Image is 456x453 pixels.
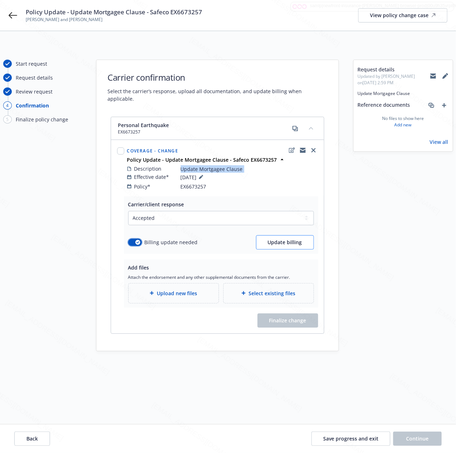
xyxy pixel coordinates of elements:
span: Update Mortgagee Clause [358,90,449,97]
button: collapse content [305,122,317,134]
a: Add new [395,122,412,128]
button: Continue [393,432,442,446]
div: Start request [16,60,47,67]
div: 5 [3,115,12,124]
span: Upload new files [157,290,197,297]
span: EX6673257 [118,129,169,135]
span: Continue [406,435,429,442]
span: Description [134,165,162,172]
a: View policy change case [358,8,447,22]
span: Policy Update - Update Mortgagee Clause - Safeco EX6673257 [26,8,202,16]
span: Save progress and exit [323,435,379,442]
span: Coverage - Change [127,148,178,154]
a: close [309,146,318,155]
div: Select existing files [223,283,314,303]
span: [PERSON_NAME] and [PERSON_NAME] [26,16,202,23]
span: Reference documents [358,101,410,110]
span: Carrier/client response [128,201,184,208]
a: copy [291,124,300,133]
span: Policy* [134,183,151,190]
span: Billing update needed [145,238,198,246]
div: View policy change case [370,9,436,22]
a: associate [427,101,436,110]
span: Updated by [PERSON_NAME] on [DATE] 2:59 PM [358,73,430,86]
span: Add files [128,264,149,271]
a: add [440,101,449,110]
a: copyLogging [299,146,307,155]
button: Update billing [256,235,314,250]
span: Back [26,435,38,442]
span: Select existing files [249,290,295,297]
button: Save progress and exit [311,432,390,446]
span: Update billing [268,239,302,246]
div: Personal EarthquakeEX6673257copycollapse content [111,117,324,140]
a: View all [430,138,449,146]
div: Review request [16,88,53,95]
span: Finalize change [269,317,306,324]
div: Upload new files [128,283,219,303]
span: Effective date* [134,173,169,181]
span: Attach the endorsement and any other supplemental documents from the carrier. [128,274,314,280]
span: Select the carrier’s response, upload all documentation, and update billing when applicable. [108,87,327,102]
h1: Carrier confirmation [108,71,327,83]
div: Request details [16,74,53,81]
div: 4 [3,101,12,110]
div: Confirmation [16,102,49,109]
button: Back [14,432,50,446]
span: Update Mortgagee Clause [181,165,243,173]
a: edit [288,146,296,155]
strong: Policy Update - Update Mortgagee Clause - Safeco EX6673257 [127,156,277,163]
span: No files to show here [382,115,424,122]
span: Request details [358,66,430,73]
span: Finalize change [257,313,318,328]
span: Personal Earthquake [118,121,169,129]
span: EX6673257 [181,183,206,190]
span: [DATE] [181,173,205,181]
div: Finalize policy change [16,116,69,123]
